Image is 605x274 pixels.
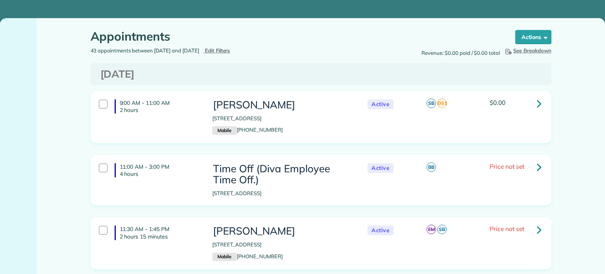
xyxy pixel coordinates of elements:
h4: 9:00 AM - 11:00 AM [115,99,200,114]
span: BB [427,162,436,172]
h3: [PERSON_NAME] [212,226,352,237]
small: Mobile [212,253,237,261]
span: Active [367,163,393,173]
p: 2 hours [120,106,200,114]
h4: 11:30 AM - 1:45 PM [115,226,200,240]
span: Active [367,226,393,235]
h3: [PERSON_NAME] [212,99,352,111]
span: $0.00 [490,99,505,106]
p: [STREET_ADDRESS] [212,241,352,249]
p: 2 hours 15 minutes [120,233,200,240]
span: DS1 [437,99,447,108]
h3: [DATE] [100,69,542,80]
button: Actions [515,30,551,44]
span: Revenue: $0.00 paid / $0.00 total [421,49,500,57]
span: Price not set [490,225,524,233]
a: Mobile[PHONE_NUMBER] [212,253,283,259]
h3: Time Off (Diva Employee Time Off.) [212,163,352,186]
p: 4 hours [120,170,200,177]
h1: Appointments [91,30,500,43]
a: Mobile[PHONE_NUMBER] [212,127,283,133]
div: 43 appointments between [DATE] and [DATE] [85,47,321,55]
span: SB [437,225,447,234]
small: Mobile [212,126,237,135]
span: Edit Filters [205,47,230,54]
span: Active [367,99,393,109]
h4: 11:00 AM - 3:00 PM [115,163,200,177]
p: [STREET_ADDRESS] [212,115,352,123]
span: Price not set [490,162,524,170]
a: Edit Filters [203,47,230,54]
button: See Breakdown [504,47,551,55]
p: [STREET_ADDRESS] [212,190,352,198]
span: EM [427,225,436,234]
span: SB [427,99,436,108]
